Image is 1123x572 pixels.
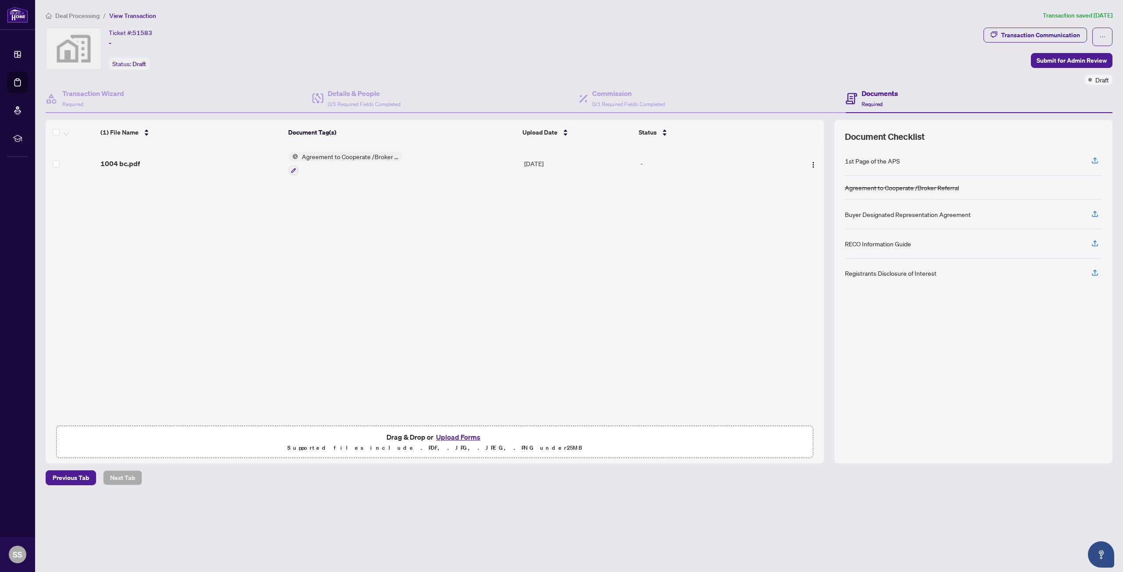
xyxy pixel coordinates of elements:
button: Transaction Communication [984,28,1087,43]
span: View Transaction [109,12,156,20]
div: Transaction Communication [1001,28,1080,42]
button: Submit for Admin Review [1031,53,1112,68]
span: Draft [132,60,146,68]
span: Required [862,101,883,107]
span: Status [639,128,657,137]
th: Document Tag(s) [285,120,519,145]
div: - [640,159,779,168]
h4: Commission [592,88,665,99]
span: 0/1 Required Fields Completed [592,101,665,107]
img: Logo [810,161,817,168]
img: Status Icon [289,152,298,161]
th: (1) File Name [97,120,285,145]
span: Agreement to Cooperate /Broker Referral [298,152,402,161]
div: Status: [109,58,150,70]
span: Drag & Drop or [386,431,483,443]
div: Buyer Designated Representation Agreement [845,210,971,219]
span: Drag & Drop orUpload FormsSupported files include .PDF, .JPG, .JPEG, .PNG under25MB [57,426,813,458]
article: Transaction saved [DATE] [1043,11,1112,21]
span: Draft [1095,75,1109,85]
div: Agreement to Cooperate /Broker Referral [845,183,959,192]
span: Deal Processing [55,12,100,20]
div: Ticket #: [109,28,152,38]
span: Previous Tab [53,471,89,485]
button: Previous Tab [46,470,96,485]
li: / [103,11,106,21]
th: Status [635,120,780,145]
h4: Transaction Wizard [62,88,124,99]
span: Upload Date [522,128,558,137]
button: Logo [806,156,820,171]
div: Registrants Disclosure of Interest [845,268,937,278]
div: 1st Page of the APS [845,156,900,166]
h4: Details & People [328,88,401,99]
th: Upload Date [519,120,635,145]
span: home [46,13,52,19]
button: Next Tab [103,470,142,485]
span: SS [13,548,22,561]
button: Upload Forms [433,431,483,443]
span: 51583 [132,29,152,37]
button: Open asap [1088,541,1114,568]
span: (1) File Name [100,128,139,137]
span: 1004 bc.pdf [100,158,140,169]
p: Supported files include .PDF, .JPG, .JPEG, .PNG under 25 MB [62,443,808,453]
span: Submit for Admin Review [1037,53,1107,68]
span: Document Checklist [845,131,925,143]
span: Required [62,101,83,107]
span: 0/5 Required Fields Completed [328,101,401,107]
td: [DATE] [521,145,637,182]
img: logo [7,7,28,23]
span: ellipsis [1099,34,1105,40]
div: RECO Information Guide [845,239,911,249]
h4: Documents [862,88,898,99]
span: - [109,38,111,48]
img: svg%3e [46,28,101,69]
button: Status IconAgreement to Cooperate /Broker Referral [289,152,402,175]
